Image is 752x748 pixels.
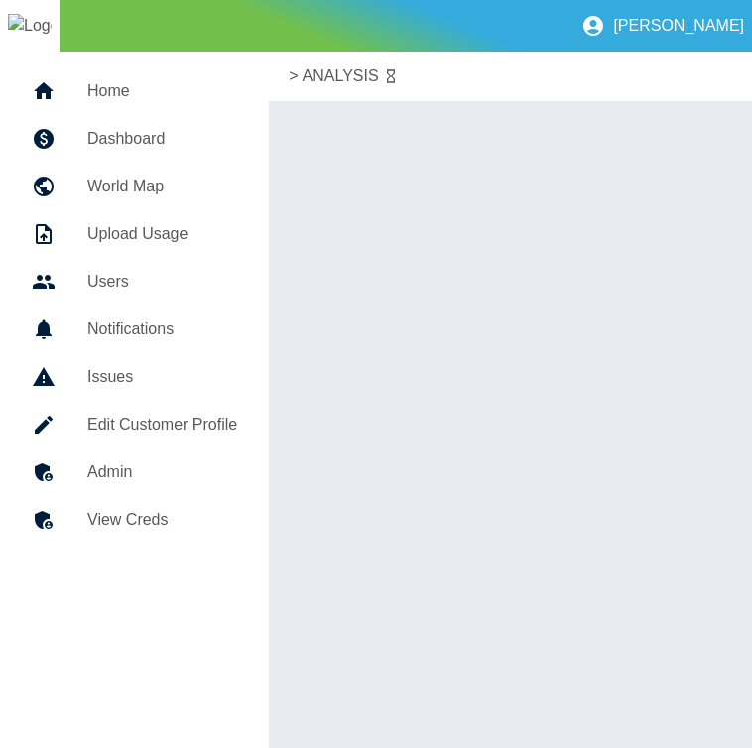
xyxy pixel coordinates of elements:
[87,127,237,151] h5: Dashboard
[16,306,253,353] a: Notifications
[16,210,253,258] a: Upload Usage
[573,6,752,46] button: [PERSON_NAME]
[87,413,237,436] h5: Edit Customer Profile
[16,67,253,115] a: Home
[87,508,237,532] h5: View Creds
[87,270,237,294] h5: Users
[87,79,237,103] h5: Home
[87,365,237,389] h5: Issues
[16,163,253,210] a: World Map
[87,460,237,484] h5: Admin
[16,496,253,544] a: View Creds
[289,64,298,88] p: >
[16,448,253,496] a: Admin
[87,222,237,246] h5: Upload Usage
[16,401,253,448] a: Edit Customer Profile
[303,64,379,88] a: ANALYSIS
[87,317,237,341] h5: Notifications
[16,115,253,163] a: Dashboard
[16,353,253,401] a: Issues
[16,258,253,306] a: Users
[87,175,237,198] h5: World Map
[613,17,744,35] p: [PERSON_NAME]
[8,14,52,38] img: Logo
